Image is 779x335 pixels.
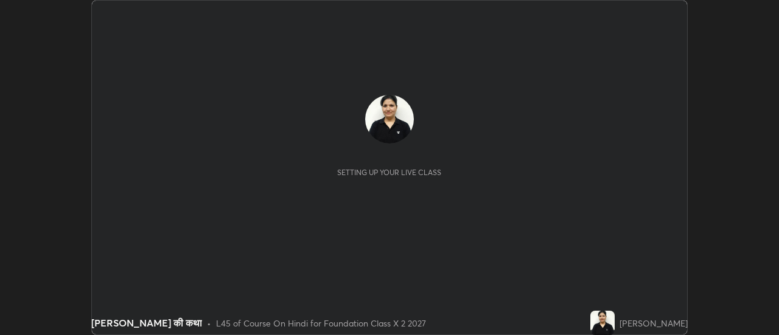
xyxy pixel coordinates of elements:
[91,316,202,330] div: [PERSON_NAME] की कथा
[590,311,615,335] img: 86579f4253fc4877be02add53757b3dd.jpg
[365,95,414,143] img: 86579f4253fc4877be02add53757b3dd.jpg
[216,317,426,330] div: L45 of Course On Hindi for Foundation Class X 2 2027
[337,168,441,177] div: Setting up your live class
[620,317,688,330] div: [PERSON_NAME]
[207,317,211,330] div: •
